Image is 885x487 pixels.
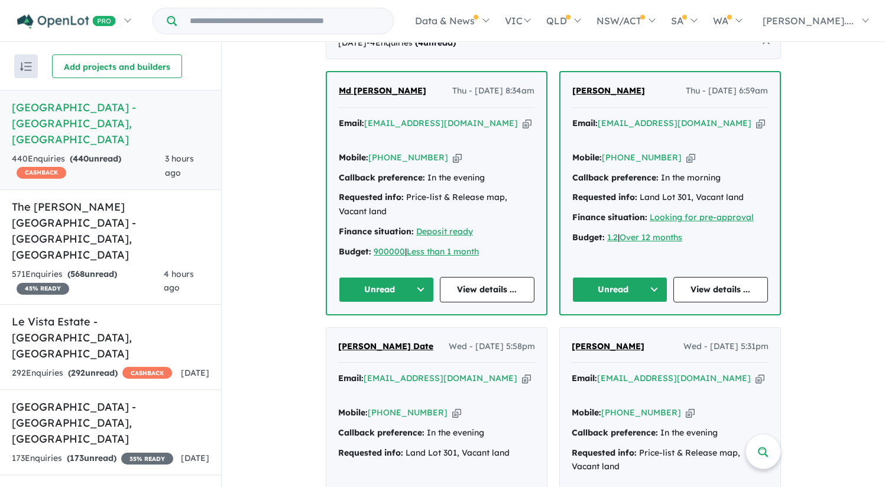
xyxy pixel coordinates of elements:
[20,62,32,71] img: sort.svg
[449,340,535,354] span: Wed - [DATE] 5:58pm
[339,192,404,202] strong: Requested info:
[572,340,644,354] a: [PERSON_NAME]
[70,453,84,463] span: 173
[12,199,209,263] h5: The [PERSON_NAME][GEOGRAPHIC_DATA] - [GEOGRAPHIC_DATA] , [GEOGRAPHIC_DATA]
[339,246,371,257] strong: Budget:
[572,192,637,202] strong: Requested info:
[572,447,637,458] strong: Requested info:
[602,152,682,163] a: [PHONE_NUMBER]
[339,85,426,96] span: Md [PERSON_NAME]
[12,399,209,447] h5: [GEOGRAPHIC_DATA] - [GEOGRAPHIC_DATA] , [GEOGRAPHIC_DATA]
[12,314,209,362] h5: Le Vista Estate - [GEOGRAPHIC_DATA] , [GEOGRAPHIC_DATA]
[339,191,534,219] div: Price-list & Release map, Vacant land
[339,172,425,183] strong: Callback preference:
[326,27,781,60] div: [DATE]
[338,373,364,383] strong: Email:
[572,191,768,205] div: Land Lot 301, Vacant land
[367,37,456,48] span: - 4 Enquir ies
[440,277,535,302] a: View details ...
[364,118,518,128] a: [EMAIL_ADDRESS][DOMAIN_NAME]
[572,84,645,98] a: [PERSON_NAME]
[339,152,368,163] strong: Mobile:
[572,172,659,183] strong: Callback preference:
[12,99,209,147] h5: [GEOGRAPHIC_DATA] - [GEOGRAPHIC_DATA] , [GEOGRAPHIC_DATA]
[673,277,769,302] a: View details ...
[415,37,456,48] strong: ( unread)
[598,118,751,128] a: [EMAIL_ADDRESS][DOMAIN_NAME]
[339,226,414,237] strong: Finance situation:
[374,246,405,257] a: 900000
[572,341,644,351] span: [PERSON_NAME]
[338,446,535,460] div: Land Lot 301, Vacant land
[523,117,531,130] button: Copy
[650,212,754,222] a: Looking for pre-approval
[452,407,461,419] button: Copy
[572,85,645,96] span: [PERSON_NAME]
[522,372,531,385] button: Copy
[68,367,118,378] strong: ( unread)
[12,267,164,296] div: 571 Enquir ies
[686,151,695,164] button: Copy
[572,152,602,163] strong: Mobile:
[407,246,479,257] a: Less than 1 month
[339,277,434,302] button: Unread
[572,231,768,245] div: |
[71,367,85,378] span: 292
[683,340,769,354] span: Wed - [DATE] 5:31pm
[572,232,605,243] strong: Budget:
[12,451,173,466] div: 173 Enquir ies
[572,427,658,438] strong: Callback preference:
[338,340,433,354] a: [PERSON_NAME] Date
[338,407,368,418] strong: Mobile:
[686,84,768,98] span: Thu - [DATE] 6:59am
[572,373,597,383] strong: Email:
[452,84,534,98] span: Thu - [DATE] 8:34am
[339,171,534,185] div: In the evening
[17,283,69,295] span: 45 % READY
[572,171,768,185] div: In the morning
[338,427,424,438] strong: Callback preference:
[620,232,682,243] a: Over 12 months
[756,372,764,385] button: Copy
[12,152,165,180] div: 440 Enquir ies
[607,232,618,243] a: 1.2
[572,446,769,475] div: Price-list & Release map, Vacant land
[70,153,121,164] strong: ( unread)
[122,367,172,379] span: CASHBACK
[763,15,854,27] span: [PERSON_NAME]....
[12,366,172,380] div: 292 Enquir ies
[368,152,448,163] a: [PHONE_NUMBER]
[338,447,403,458] strong: Requested info:
[364,373,517,383] a: [EMAIL_ADDRESS][DOMAIN_NAME]
[179,8,391,34] input: Try estate name, suburb, builder or developer
[756,117,765,130] button: Copy
[165,153,194,178] span: 3 hours ago
[67,453,116,463] strong: ( unread)
[70,269,85,279] span: 568
[339,118,364,128] strong: Email:
[572,118,598,128] strong: Email:
[181,367,209,378] span: [DATE]
[453,151,462,164] button: Copy
[17,14,116,29] img: Openlot PRO Logo White
[67,269,117,279] strong: ( unread)
[572,277,667,302] button: Unread
[368,407,448,418] a: [PHONE_NUMBER]
[339,84,426,98] a: Md [PERSON_NAME]
[597,373,751,383] a: [EMAIL_ADDRESS][DOMAIN_NAME]
[73,153,89,164] span: 440
[601,407,681,418] a: [PHONE_NUMBER]
[418,37,423,48] span: 4
[338,341,433,351] span: [PERSON_NAME] Date
[416,226,473,237] a: Deposit ready
[164,269,194,294] span: 4 hours ago
[572,407,601,418] strong: Mobile:
[572,426,769,440] div: In the evening
[17,167,66,179] span: CASHBACK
